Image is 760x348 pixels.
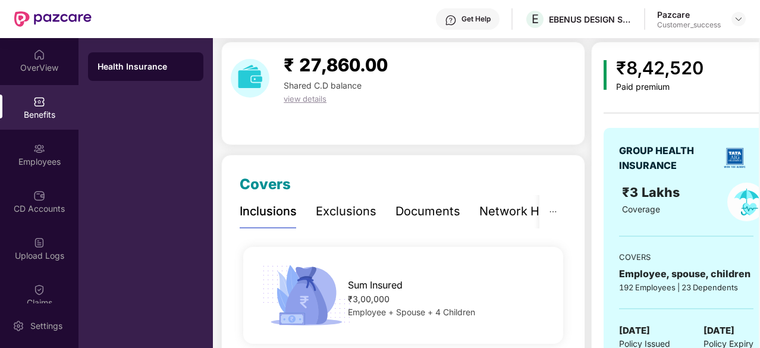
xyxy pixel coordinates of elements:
div: Get Help [461,14,491,24]
div: Health Insurance [98,61,194,73]
button: ellipsis [539,195,567,228]
img: svg+xml;base64,PHN2ZyBpZD0iQ0RfQWNjb3VudHMiIGRhdGEtbmFtZT0iQ0QgQWNjb3VudHMiIHhtbG5zPSJodHRwOi8vd3... [33,190,45,202]
span: ₹ 27,860.00 [284,54,388,76]
div: GROUP HEALTH INSURANCE [619,143,715,173]
span: [DATE] [704,324,734,338]
img: svg+xml;base64,PHN2ZyBpZD0iSG9tZSIgeG1sbnM9Imh0dHA6Ly93d3cudzMub3JnLzIwMDAvc3ZnIiB3aWR0aD0iMjAiIG... [33,49,45,61]
img: svg+xml;base64,PHN2ZyBpZD0iU2V0dGluZy0yMHgyMCIgeG1sbnM9Imh0dHA6Ly93d3cudzMub3JnLzIwMDAvc3ZnIiB3aW... [12,320,24,332]
span: ellipsis [549,208,557,216]
img: insurerLogo [720,143,750,173]
img: svg+xml;base64,PHN2ZyBpZD0iVXBsb2FkX0xvZ3MiIGRhdGEtbmFtZT0iVXBsb2FkIExvZ3MiIHhtbG5zPSJodHRwOi8vd3... [33,237,45,249]
div: Paid premium [616,82,704,92]
img: svg+xml;base64,PHN2ZyBpZD0iRW1wbG95ZWVzIiB4bWxucz0iaHR0cDovL3d3dy53My5vcmcvMjAwMC9zdmciIHdpZHRoPS... [33,143,45,155]
div: ₹3,00,000 [348,293,548,306]
div: Pazcare [657,9,721,20]
div: Customer_success [657,20,721,30]
img: svg+xml;base64,PHN2ZyBpZD0iQmVuZWZpdHMiIHhtbG5zPSJodHRwOi8vd3d3LnczLm9yZy8yMDAwL3N2ZyIgd2lkdGg9Ij... [33,96,45,108]
div: Documents [395,202,460,221]
div: Settings [27,320,66,332]
div: 192 Employees | 23 Dependents [619,281,753,293]
div: Inclusions [240,202,297,221]
div: Employee, spouse, children [619,267,753,281]
div: ₹8,42,520 [616,54,704,82]
span: E [532,12,539,26]
img: New Pazcare Logo [14,11,92,27]
span: view details [284,94,326,104]
span: Covers [240,175,291,193]
span: Sum Insured [348,278,403,293]
img: svg+xml;base64,PHN2ZyBpZD0iSGVscC0zMngzMiIgeG1sbnM9Imh0dHA6Ly93d3cudzMub3JnLzIwMDAvc3ZnIiB3aWR0aD... [445,14,457,26]
img: icon [604,60,607,90]
div: Network Hospitals [479,202,583,221]
img: download [231,59,269,98]
span: Coverage [622,204,660,214]
img: icon [258,262,354,329]
div: Exclusions [316,202,376,221]
img: svg+xml;base64,PHN2ZyBpZD0iRHJvcGRvd24tMzJ4MzIiIHhtbG5zPSJodHRwOi8vd3d3LnczLm9yZy8yMDAwL3N2ZyIgd2... [734,14,743,24]
div: COVERS [619,251,753,263]
img: svg+xml;base64,PHN2ZyBpZD0iQ2xhaW0iIHhtbG5zPSJodHRwOi8vd3d3LnczLm9yZy8yMDAwL3N2ZyIgd2lkdGg9IjIwIi... [33,284,45,296]
span: [DATE] [619,324,650,338]
div: EBENUS DESIGN SOLUTIONS PRIVATE LIMITED [549,14,632,25]
span: ₹3 Lakhs [622,184,683,200]
span: Employee + Spouse + 4 Children [348,307,475,317]
span: Shared C.D balance [284,80,362,90]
